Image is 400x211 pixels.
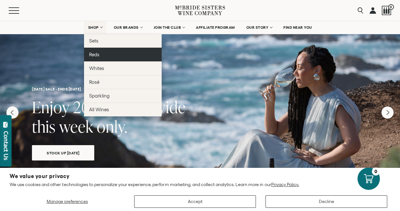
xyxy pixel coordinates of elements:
[196,25,235,30] span: AFFILIATE PROGRAM
[150,21,189,34] a: JOIN THE CLUB
[89,38,98,43] span: Sets
[32,96,70,118] span: Enjoy
[32,87,368,91] h6: [DATE] SALE - ENDS [DATE]
[242,21,276,34] a: OUR STORY
[114,25,139,30] span: OUR BRANDS
[73,96,102,118] span: 20%
[6,106,19,119] button: Previous
[59,115,93,137] span: week
[10,195,125,208] button: Manage preferences
[279,21,316,34] a: FIND NEAR YOU
[89,66,104,71] span: Whites
[84,75,162,89] a: Rosé
[265,195,387,208] button: Decline
[84,34,162,48] a: Sets
[35,149,91,157] span: Stock Up [DATE]
[89,93,110,98] span: Sparkling
[3,131,9,160] div: Contact Us
[89,107,109,112] span: All Wines
[84,48,162,61] a: Reds
[32,145,94,160] a: Stock Up [DATE]
[89,79,99,85] span: Rosé
[32,115,56,137] span: this
[192,21,239,34] a: AFFILIATE PROGRAM
[97,115,127,137] span: only.
[88,25,99,30] span: SHOP
[84,61,162,75] a: Whites
[47,199,88,204] span: Manage preferences
[10,182,390,187] p: We use cookies and other technologies to personalize your experience, perform marketing, and coll...
[388,4,394,10] span: 0
[246,25,269,30] span: OUR STORY
[134,195,256,208] button: Accept
[10,174,390,179] h2: We value your privacy
[9,7,32,14] button: Mobile Menu Trigger
[84,89,162,103] a: Sparkling
[89,52,99,57] span: Reds
[372,168,380,176] div: 0
[271,182,299,187] a: Privacy Policy.
[154,25,181,30] span: JOIN THE CLUB
[84,21,106,34] a: SHOP
[283,25,312,30] span: FIND NEAR YOU
[381,106,394,119] button: Next
[84,103,162,116] a: All Wines
[110,21,146,34] a: OUR BRANDS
